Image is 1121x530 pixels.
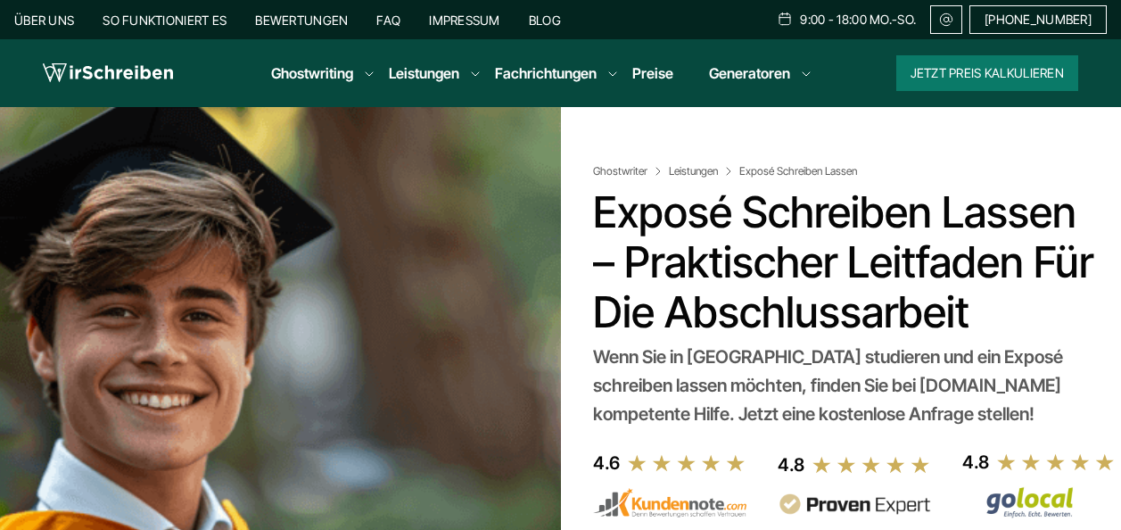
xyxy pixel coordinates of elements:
[985,12,1092,27] span: [PHONE_NUMBER]
[593,343,1100,428] div: Wenn Sie in [GEOGRAPHIC_DATA] studieren und ein Exposé schreiben lassen möchten, finden Sie bei [...
[709,62,790,84] a: Generatoren
[800,12,916,27] span: 9:00 - 18:00 Mo.-So.
[962,448,989,476] div: 4.8
[593,449,620,477] div: 4.6
[669,164,736,178] a: Leistungen
[627,453,746,473] img: stars
[529,12,561,28] a: Blog
[778,493,931,516] img: provenexpert reviews
[938,12,954,27] img: Email
[777,12,793,26] img: Schedule
[739,164,857,178] span: Exposé Schreiben Lassen
[255,12,348,28] a: Bewertungen
[812,455,931,475] img: stars
[593,488,746,518] img: kundennote
[996,452,1116,472] img: stars
[896,55,1078,91] button: Jetzt Preis kalkulieren
[593,164,665,178] a: Ghostwriter
[271,62,353,84] a: Ghostwriting
[429,12,500,28] a: Impressum
[103,12,227,28] a: So funktioniert es
[389,62,459,84] a: Leistungen
[14,12,74,28] a: Über uns
[778,451,804,479] div: 4.8
[962,486,1116,518] img: Wirschreiben Bewertungen
[495,62,597,84] a: Fachrichtungen
[376,12,400,28] a: FAQ
[632,64,673,82] a: Preise
[593,187,1100,337] h1: Exposé schreiben lassen – praktischer Leitfaden für die Abschlussarbeit
[43,60,173,87] img: logo wirschreiben
[969,5,1107,34] a: [PHONE_NUMBER]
